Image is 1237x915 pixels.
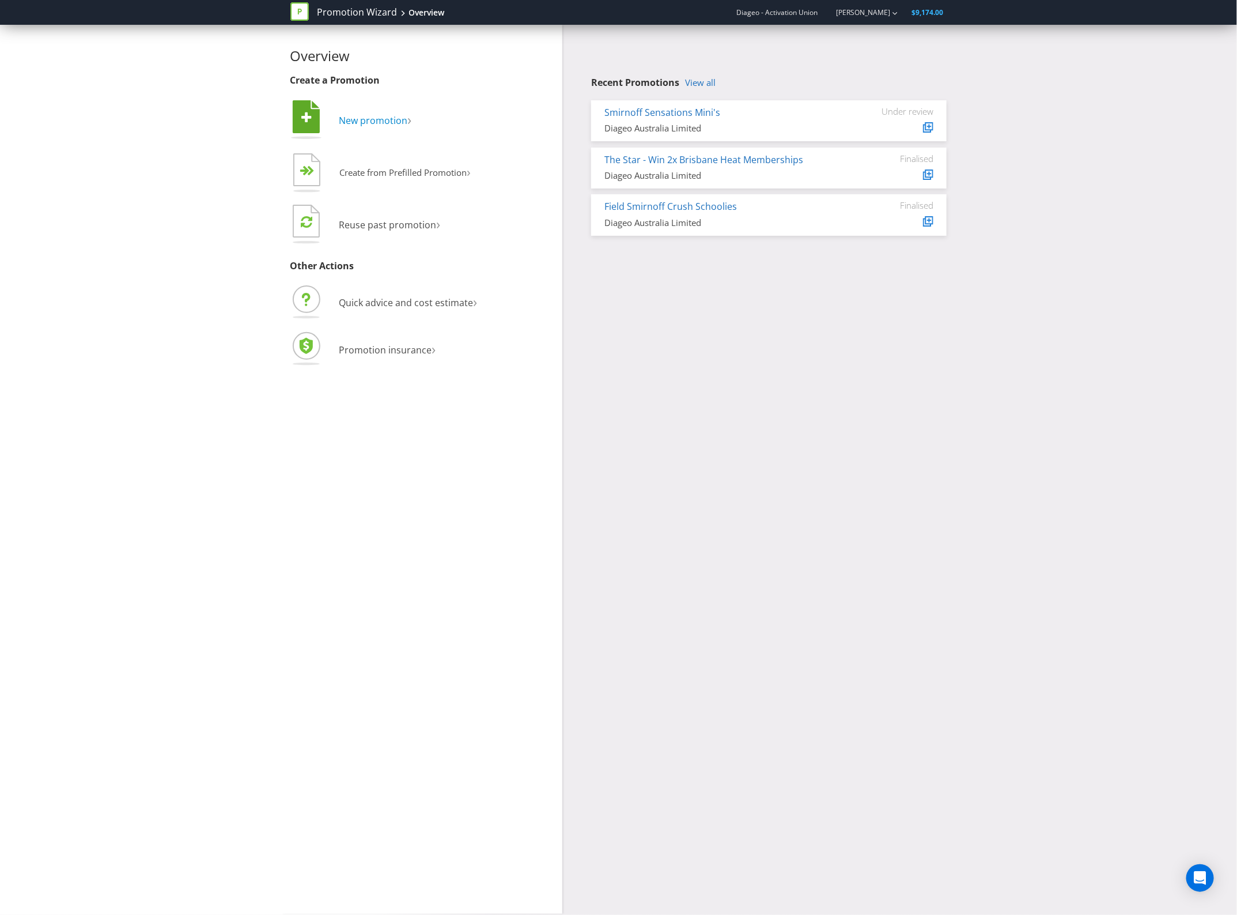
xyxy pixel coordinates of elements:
tspan:  [307,165,315,176]
a: Promotion Wizard [317,6,398,19]
a: Smirnoff Sensations Mini's [604,106,720,119]
span: › [467,163,471,180]
a: The Star - Win 2x Brisbane Heat Memberships [604,153,803,166]
div: Finalised [864,200,933,210]
span: › [474,292,478,311]
span: Promotion insurance [339,344,432,356]
span: $9,174.00 [912,7,944,17]
span: Create from Prefilled Promotion [340,167,467,178]
div: Finalised [864,153,933,164]
a: View all [685,78,716,88]
a: Field Smirnoff Crush Schoolies [604,200,737,213]
button: Create from Prefilled Promotion› [290,150,472,197]
a: [PERSON_NAME] [825,7,891,17]
tspan:  [301,215,312,228]
span: Recent Promotions [591,76,679,89]
div: Open Intercom Messenger [1186,864,1214,892]
div: Under review [864,106,933,116]
a: Quick advice and cost estimate› [290,296,478,309]
span: Quick advice and cost estimate [339,296,474,309]
div: Overview [409,7,445,18]
span: Diageo - Activation Union [737,7,818,17]
span: Reuse past promotion [339,219,437,231]
h2: Overview [290,48,554,63]
a: Promotion insurance› [290,344,436,356]
tspan:  [301,111,312,124]
div: Diageo Australia Limited [604,217,847,229]
div: Diageo Australia Limited [604,122,847,134]
span: New promotion [339,114,408,127]
div: Diageo Australia Limited [604,170,847,182]
h3: Create a Promotion [290,76,554,86]
h3: Other Actions [290,261,554,272]
span: › [437,214,441,233]
span: › [432,339,436,358]
span: › [408,110,412,129]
